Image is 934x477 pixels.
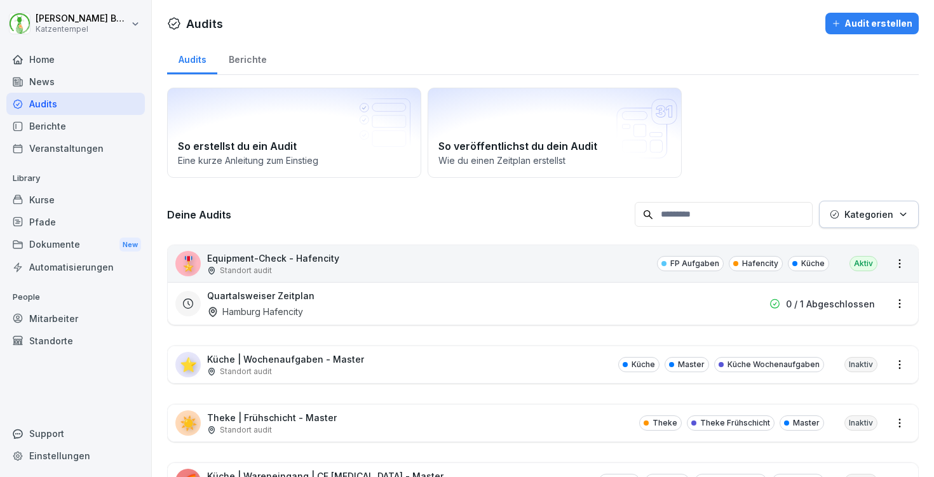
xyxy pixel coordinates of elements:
[6,93,145,115] a: Audits
[849,256,877,271] div: Aktiv
[6,115,145,137] a: Berichte
[6,445,145,467] a: Einstellungen
[793,417,820,429] p: Master
[220,366,272,377] p: Standort audit
[186,15,223,32] h1: Audits
[819,201,919,228] button: Kategorien
[220,424,272,436] p: Standort audit
[175,352,201,377] div: ⭐
[428,88,682,178] a: So veröffentlichst du dein AuditWie du einen Zeitplan erstellst
[844,415,877,431] div: Inaktiv
[207,411,337,424] p: Theke | Frühschicht - Master
[6,233,145,257] a: DokumenteNew
[6,422,145,445] div: Support
[6,211,145,233] a: Pfade
[6,71,145,93] a: News
[207,353,364,366] p: Küche | Wochenaufgaben - Master
[207,289,315,302] h3: Quartalsweiser Zeitplan
[6,189,145,211] a: Kurse
[167,42,217,74] a: Audits
[167,208,628,222] h3: Deine Audits
[6,137,145,159] a: Veranstaltungen
[6,330,145,352] a: Standorte
[728,359,820,370] p: Küche Wochenaufgaben
[801,258,825,269] p: Küche
[670,258,719,269] p: FP Aufgaben
[167,88,421,178] a: So erstellst du ein AuditEine kurze Anleitung zum Einstieg
[6,48,145,71] a: Home
[207,252,339,265] p: Equipment-Check - Hafencity
[700,417,770,429] p: Theke Frühschicht
[175,410,201,436] div: ☀️
[217,42,278,74] a: Berichte
[178,154,410,167] p: Eine kurze Anleitung zum Einstieg
[178,138,410,154] h2: So erstellst du ein Audit
[6,307,145,330] a: Mitarbeiter
[786,297,875,311] p: 0 / 1 Abgeschlossen
[36,13,128,24] p: [PERSON_NAME] Benedix
[6,233,145,257] div: Dokumente
[438,138,671,154] h2: So veröffentlichst du dein Audit
[653,417,677,429] p: Theke
[844,208,893,221] p: Kategorien
[6,287,145,307] p: People
[742,258,778,269] p: Hafencity
[825,13,919,34] button: Audit erstellen
[207,305,303,318] div: Hamburg Hafencity
[438,154,671,167] p: Wie du einen Zeitplan erstellst
[6,168,145,189] p: Library
[832,17,912,30] div: Audit erstellen
[678,359,705,370] p: Master
[220,265,272,276] p: Standort audit
[844,357,877,372] div: Inaktiv
[175,251,201,276] div: 🎖️
[632,359,655,370] p: Küche
[119,238,141,252] div: New
[36,25,128,34] p: Katzentempel
[6,256,145,278] a: Automatisierungen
